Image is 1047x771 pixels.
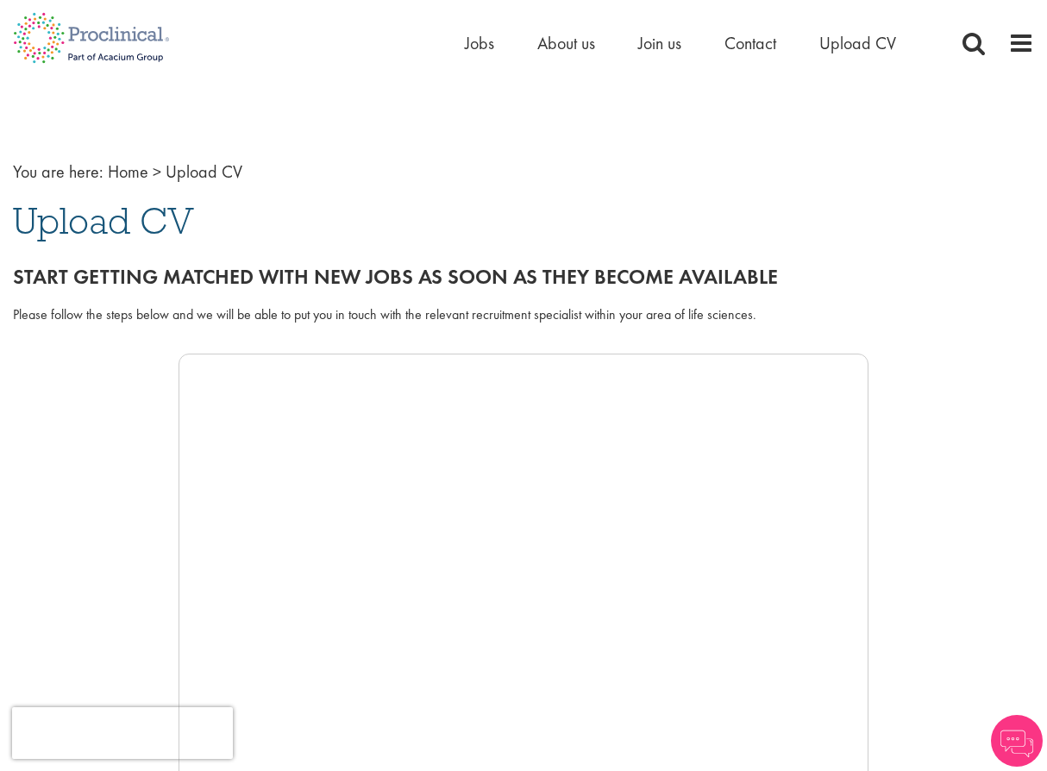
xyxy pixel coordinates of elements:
div: Please follow the steps below and we will be able to put you in touch with the relevant recruitme... [13,305,1034,325]
span: Upload CV [166,160,242,183]
a: Upload CV [819,32,896,54]
a: Contact [724,32,776,54]
a: Join us [638,32,681,54]
a: breadcrumb link [108,160,148,183]
span: You are here: [13,160,103,183]
span: Upload CV [13,197,194,244]
span: > [153,160,161,183]
iframe: reCAPTCHA [12,707,233,759]
img: Chatbot [991,715,1043,767]
h2: Start getting matched with new jobs as soon as they become available [13,266,1034,288]
a: About us [537,32,595,54]
a: Jobs [465,32,494,54]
